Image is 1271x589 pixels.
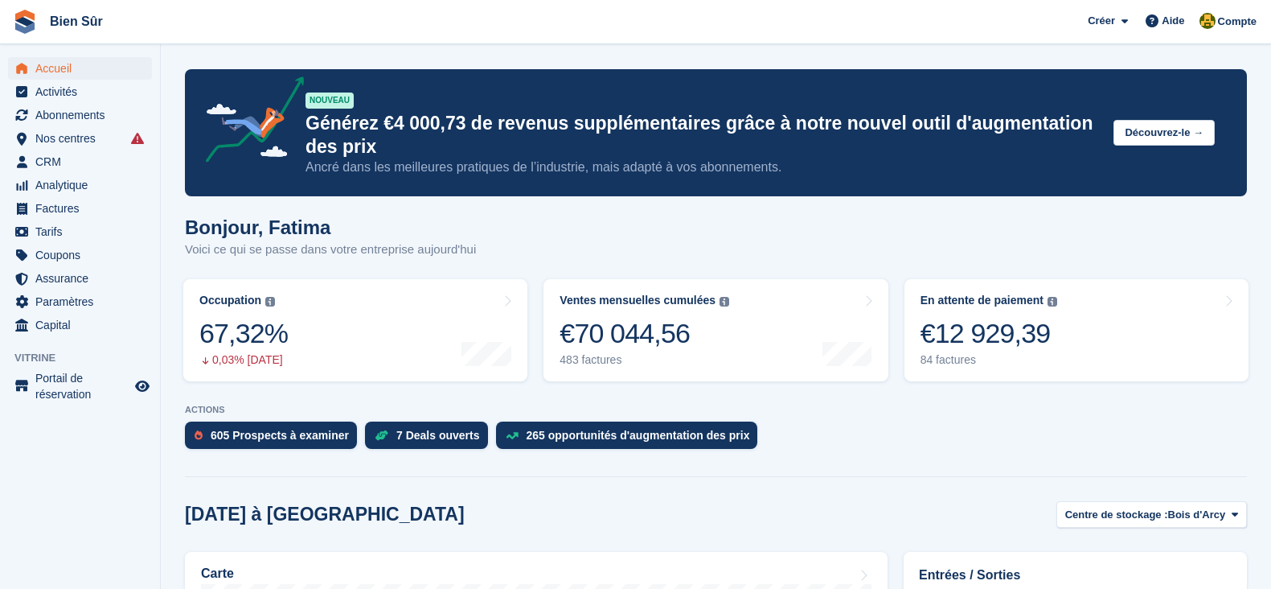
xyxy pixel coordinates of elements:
[8,150,152,173] a: menu
[35,314,132,336] span: Capital
[35,127,132,150] span: Nos centres
[560,317,729,350] div: €70 044,56
[904,279,1248,381] a: En attente de paiement €12 929,39 84 factures
[527,429,750,442] div: 265 opportunités d'augmentation des prix
[1113,120,1215,146] button: Découvrez-le →
[8,174,152,196] a: menu
[192,76,305,168] img: price-adjustments-announcement-icon-8257ccfd72463d97f412b2fc003d46551f7dbcb40ab6d574587a9cd5c0d94...
[1065,507,1168,523] span: Centre de stockage :
[185,241,476,259] p: Voici ce qui se passe dans votre entreprise aujourd'hui
[720,297,729,307] img: icon-info-grey-7440780725fd019a000dd9b08b2336e03edf1995a4989e88bcd33f0948082b44.svg
[305,159,1101,176] p: Ancré dans les meilleures pratiques de l’industrie, mais adapté à vos abonnements.
[543,279,888,381] a: Ventes mensuelles cumulées €70 044,56 483 factures
[201,566,234,581] h2: Carte
[35,57,132,80] span: Accueil
[8,104,152,126] a: menu
[211,429,349,442] div: 605 Prospects à examiner
[1218,14,1257,30] span: Compte
[35,267,132,290] span: Assurance
[8,57,152,80] a: menu
[35,104,132,126] span: Abonnements
[8,290,152,313] a: menu
[35,220,132,243] span: Tarifs
[199,317,288,350] div: 67,32%
[1048,297,1057,307] img: icon-info-grey-7440780725fd019a000dd9b08b2336e03edf1995a4989e88bcd33f0948082b44.svg
[35,150,132,173] span: CRM
[365,422,496,457] a: 7 Deals ouverts
[185,422,365,457] a: 605 Prospects à examiner
[8,267,152,290] a: menu
[35,290,132,313] span: Paramètres
[8,244,152,266] a: menu
[1056,501,1247,528] button: Centre de stockage : Bois d'Arcy
[919,566,1232,585] h2: Entrées / Sorties
[265,297,275,307] img: icon-info-grey-7440780725fd019a000dd9b08b2336e03edf1995a4989e88bcd33f0948082b44.svg
[506,432,519,439] img: price_increase_opportunities-93ffe204e8149a01c8c9dc8f82e8f89637d9d84a8eef4429ea346261dce0b2c0.svg
[185,405,1247,415] p: ACTIONS
[35,174,132,196] span: Analytique
[1162,13,1184,29] span: Aide
[560,294,715,307] div: Ventes mensuelles cumulées
[199,353,288,367] div: 0,03% [DATE]
[496,422,766,457] a: 265 opportunités d'augmentation des prix
[35,197,132,220] span: Factures
[920,294,1043,307] div: En attente de paiement
[185,216,476,238] h1: Bonjour, Fatima
[133,377,152,396] a: Boutique d'aperçu
[8,80,152,103] a: menu
[43,8,109,35] a: Bien Sûr
[35,370,132,402] span: Portail de réservation
[1168,507,1226,523] span: Bois d'Arcy
[8,220,152,243] a: menu
[8,127,152,150] a: menu
[8,314,152,336] a: menu
[195,430,203,440] img: prospect-51fa495bee0391a8d652442698ab0144808aea92771e9ea1ae160a38d050c398.svg
[375,430,388,441] img: deal-1b604bf984904fb50ccaf53a9ad4b4a5d6e5aea283cecdc64d6e3604feb123c2.svg
[396,429,480,442] div: 7 Deals ouverts
[1199,13,1216,29] img: Fatima Kelaaoui
[131,132,144,145] i: Des échecs de synchronisation des entrées intelligentes se sont produits
[13,10,37,34] img: stora-icon-8386f47178a22dfd0bd8f6a31ec36ba5ce8667c1dd55bd0f319d3a0aa187defe.svg
[8,197,152,220] a: menu
[305,112,1101,159] p: Générez €4 000,73 de revenus supplémentaires grâce à notre nouvel outil d'augmentation des prix
[183,279,527,381] a: Occupation 67,32% 0,03% [DATE]
[35,80,132,103] span: Activités
[920,353,1057,367] div: 84 factures
[920,317,1057,350] div: €12 929,39
[185,504,465,525] h2: [DATE] à [GEOGRAPHIC_DATA]
[8,370,152,402] a: menu
[305,93,354,109] div: NOUVEAU
[35,244,132,266] span: Coupons
[560,353,729,367] div: 483 factures
[199,294,261,307] div: Occupation
[1088,13,1115,29] span: Créer
[14,350,160,366] span: Vitrine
